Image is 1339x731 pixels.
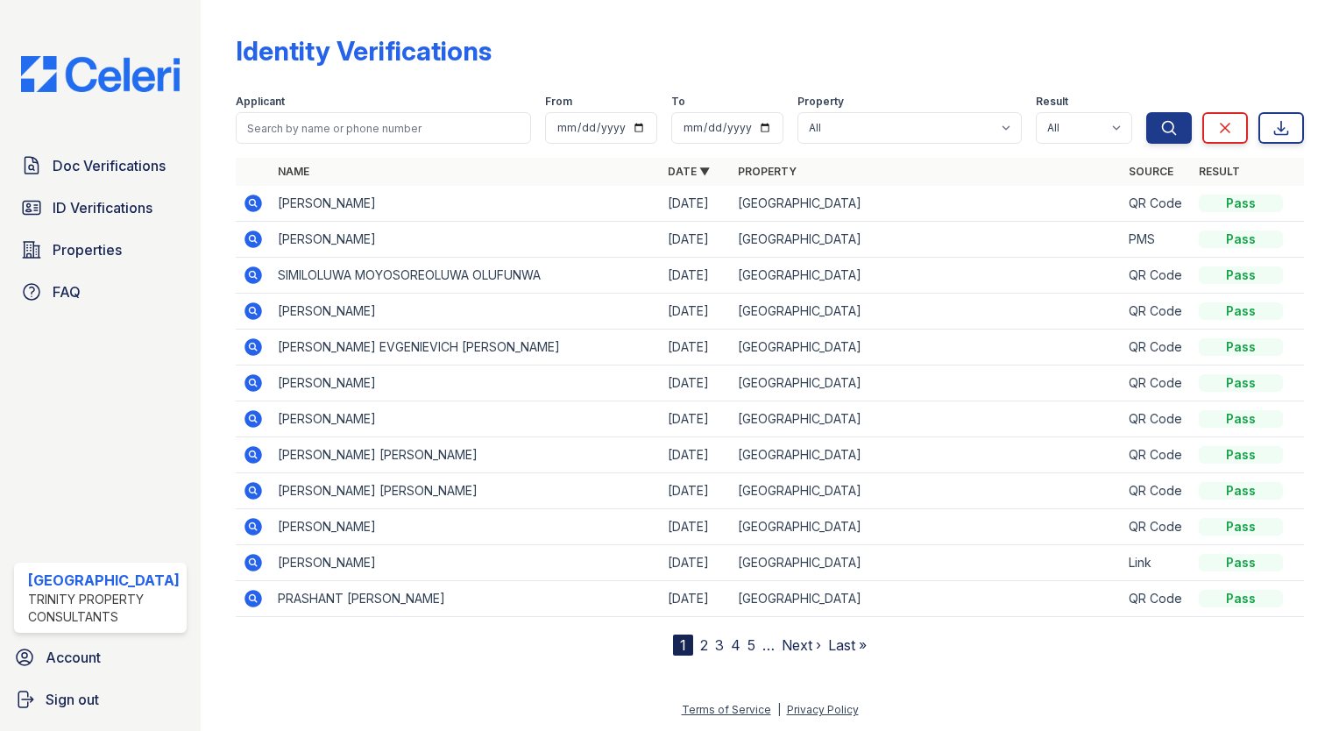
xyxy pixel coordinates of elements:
td: [PERSON_NAME] [PERSON_NAME] [271,437,662,473]
td: [PERSON_NAME] [271,365,662,401]
a: Sign out [7,682,194,717]
td: QR Code [1122,437,1192,473]
div: | [777,703,781,716]
div: Pass [1199,590,1283,607]
td: [PERSON_NAME] [271,545,662,581]
td: [GEOGRAPHIC_DATA] [731,401,1122,437]
a: Properties [14,232,187,267]
td: [GEOGRAPHIC_DATA] [731,294,1122,330]
td: [DATE] [661,258,731,294]
label: From [545,95,572,109]
td: QR Code [1122,258,1192,294]
div: Pass [1199,302,1283,320]
td: [PERSON_NAME] [271,294,662,330]
span: … [762,635,775,656]
label: Result [1036,95,1068,109]
td: QR Code [1122,509,1192,545]
a: Date ▼ [668,165,710,178]
img: CE_Logo_Blue-a8612792a0a2168367f1c8372b55b34899dd931a85d93a1a3d3e32e68fde9ad4.png [7,56,194,92]
a: Next › [782,636,821,654]
a: Doc Verifications [14,148,187,183]
a: FAQ [14,274,187,309]
a: ID Verifications [14,190,187,225]
td: [GEOGRAPHIC_DATA] [731,186,1122,222]
div: [GEOGRAPHIC_DATA] [28,570,180,591]
td: [DATE] [661,330,731,365]
td: [DATE] [661,545,731,581]
td: [GEOGRAPHIC_DATA] [731,437,1122,473]
td: [GEOGRAPHIC_DATA] [731,330,1122,365]
a: Terms of Service [682,703,771,716]
td: PMS [1122,222,1192,258]
div: 1 [673,635,693,656]
label: To [671,95,685,109]
td: [GEOGRAPHIC_DATA] [731,545,1122,581]
td: QR Code [1122,401,1192,437]
td: Link [1122,545,1192,581]
span: Account [46,647,101,668]
td: [DATE] [661,222,731,258]
td: [DATE] [661,294,731,330]
input: Search by name or phone number [236,112,531,144]
td: QR Code [1122,294,1192,330]
div: Pass [1199,518,1283,536]
a: Account [7,640,194,675]
td: [DATE] [661,581,731,617]
div: Pass [1199,266,1283,284]
div: Identity Verifications [236,35,492,67]
td: [DATE] [661,473,731,509]
span: Properties [53,239,122,260]
td: QR Code [1122,473,1192,509]
a: Name [278,165,309,178]
a: Property [738,165,797,178]
td: [DATE] [661,401,731,437]
span: Sign out [46,689,99,710]
a: 3 [715,636,724,654]
td: [GEOGRAPHIC_DATA] [731,509,1122,545]
span: FAQ [53,281,81,302]
label: Property [797,95,844,109]
td: [PERSON_NAME] [271,186,662,222]
a: Source [1129,165,1173,178]
td: SIMILOLUWA MOYOSOREOLUWA OLUFUNWA [271,258,662,294]
div: Pass [1199,482,1283,500]
td: QR Code [1122,365,1192,401]
td: [PERSON_NAME] EVGENIEVICH [PERSON_NAME] [271,330,662,365]
a: Privacy Policy [787,703,859,716]
td: [GEOGRAPHIC_DATA] [731,222,1122,258]
label: Applicant [236,95,285,109]
td: [PERSON_NAME] [PERSON_NAME] [271,473,662,509]
div: Pass [1199,410,1283,428]
div: Pass [1199,195,1283,212]
td: [DATE] [661,509,731,545]
div: Trinity Property Consultants [28,591,180,626]
td: [PERSON_NAME] [271,509,662,545]
span: Doc Verifications [53,155,166,176]
div: Pass [1199,446,1283,464]
a: Last » [828,636,867,654]
td: [DATE] [661,437,731,473]
td: [DATE] [661,365,731,401]
a: 2 [700,636,708,654]
div: Pass [1199,374,1283,392]
span: ID Verifications [53,197,152,218]
a: 4 [731,636,740,654]
td: [GEOGRAPHIC_DATA] [731,365,1122,401]
td: [PERSON_NAME] [271,401,662,437]
td: [DATE] [661,186,731,222]
td: [GEOGRAPHIC_DATA] [731,581,1122,617]
td: QR Code [1122,330,1192,365]
div: Pass [1199,338,1283,356]
div: Pass [1199,554,1283,571]
div: Pass [1199,231,1283,248]
td: QR Code [1122,186,1192,222]
td: [GEOGRAPHIC_DATA] [731,258,1122,294]
td: PRASHANT [PERSON_NAME] [271,581,662,617]
a: 5 [747,636,755,654]
a: Result [1199,165,1240,178]
td: [GEOGRAPHIC_DATA] [731,473,1122,509]
td: [PERSON_NAME] [271,222,662,258]
td: QR Code [1122,581,1192,617]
